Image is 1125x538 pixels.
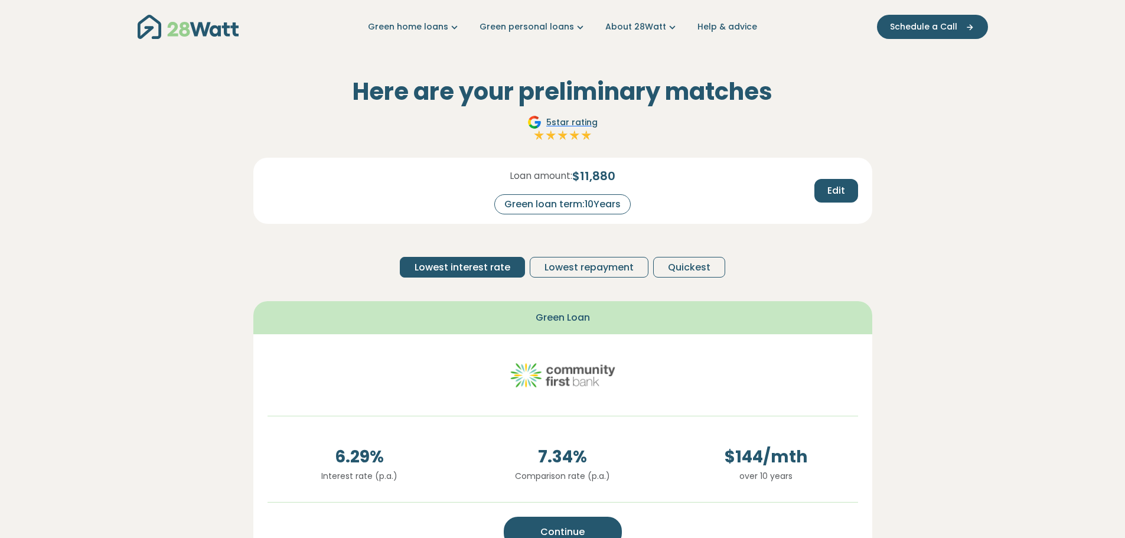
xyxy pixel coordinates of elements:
a: Google5star ratingFull starFull starFull starFull starFull star [526,115,599,144]
img: Full star [569,129,581,141]
span: Green Loan [536,311,590,325]
a: About 28Watt [605,21,679,33]
img: Google [527,115,542,129]
p: Comparison rate (p.a.) [471,469,655,482]
button: Lowest repayment [530,257,648,278]
span: Lowest repayment [544,260,634,275]
span: Schedule a Call [890,21,957,33]
img: Full star [581,129,592,141]
span: Edit [827,184,845,198]
a: Help & advice [697,21,757,33]
a: Green home loans [368,21,461,33]
span: $ 11,880 [572,167,615,185]
span: 7.34 % [471,445,655,469]
p: Interest rate (p.a.) [268,469,452,482]
span: Lowest interest rate [415,260,510,275]
img: 28Watt [138,15,239,39]
img: Full star [545,129,557,141]
div: Green loan term: 10 Years [494,194,631,214]
a: Green personal loans [480,21,586,33]
p: over 10 years [674,469,858,482]
span: Loan amount: [510,169,572,183]
h2: Here are your preliminary matches [253,77,872,106]
span: 5 star rating [546,116,598,129]
button: Quickest [653,257,725,278]
button: Edit [814,179,858,203]
img: Full star [533,129,545,141]
span: Quickest [668,260,710,275]
img: Full star [557,129,569,141]
span: $ 144 /mth [674,445,858,469]
button: Schedule a Call [877,15,988,39]
span: 6.29 % [268,445,452,469]
nav: Main navigation [138,12,988,42]
button: Lowest interest rate [400,257,525,278]
img: community-first logo [510,348,616,402]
